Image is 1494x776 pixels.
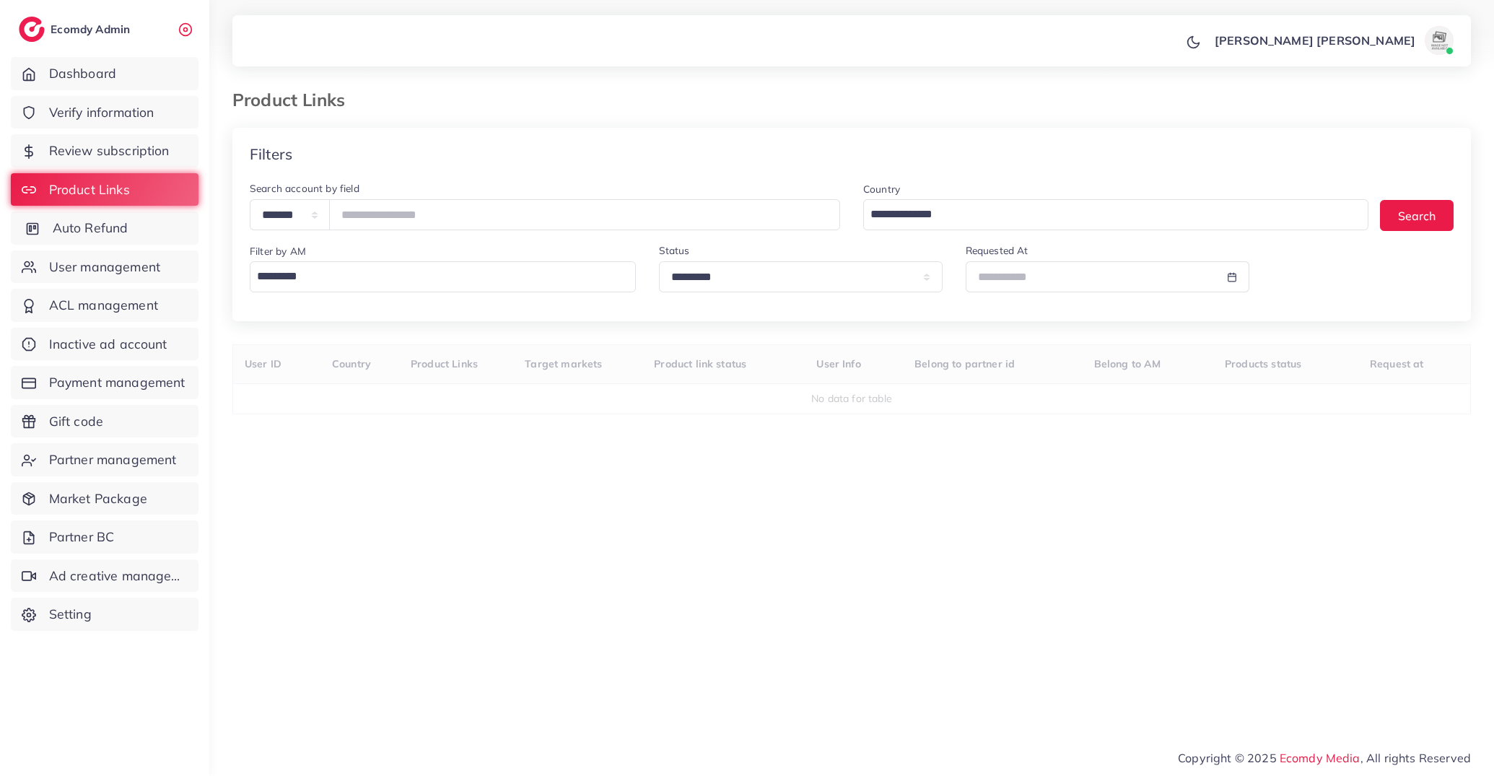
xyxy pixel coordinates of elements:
img: avatar [1425,26,1454,55]
h3: Product Links [232,90,357,110]
span: Copyright © 2025 [1178,749,1471,767]
a: Ecomdy Media [1280,751,1360,765]
a: [PERSON_NAME] [PERSON_NAME]avatar [1207,26,1459,55]
a: Auto Refund [11,212,198,245]
span: Auto Refund [53,219,128,237]
a: Setting [11,598,198,631]
a: User management [11,250,198,284]
a: Ad creative management [11,559,198,593]
span: Verify information [49,103,154,122]
h2: Ecomdy Admin [51,22,134,36]
h4: Filters [250,145,292,163]
span: Market Package [49,489,147,508]
a: Dashboard [11,57,198,90]
div: Search for option [863,199,1368,230]
img: logo [19,17,45,42]
span: Payment management [49,373,185,392]
span: Setting [49,605,92,624]
button: Search [1380,200,1454,231]
p: [PERSON_NAME] [PERSON_NAME] [1215,32,1415,49]
a: Product Links [11,173,198,206]
span: ACL management [49,296,158,315]
span: Gift code [49,412,103,431]
a: Verify information [11,96,198,129]
a: ACL management [11,289,198,322]
label: Filter by AM [250,244,306,258]
span: , All rights Reserved [1360,749,1471,767]
a: Review subscription [11,134,198,167]
a: Inactive ad account [11,328,198,361]
label: Country [863,182,900,196]
span: Inactive ad account [49,335,167,354]
label: Status [659,243,690,258]
div: Search for option [250,261,636,292]
a: Partner BC [11,520,198,554]
span: Review subscription [49,141,170,160]
span: Partner management [49,450,177,469]
label: Search account by field [250,181,359,196]
a: Gift code [11,405,198,438]
label: Requested At [966,243,1028,258]
a: logoEcomdy Admin [19,17,134,42]
span: Dashboard [49,64,116,83]
span: Partner BC [49,528,115,546]
input: Search for option [865,202,1350,227]
a: Partner management [11,443,198,476]
span: Ad creative management [49,567,188,585]
a: Payment management [11,366,198,399]
span: Product Links [49,180,130,199]
span: User management [49,258,160,276]
input: Search for option [252,264,627,289]
a: Market Package [11,482,198,515]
